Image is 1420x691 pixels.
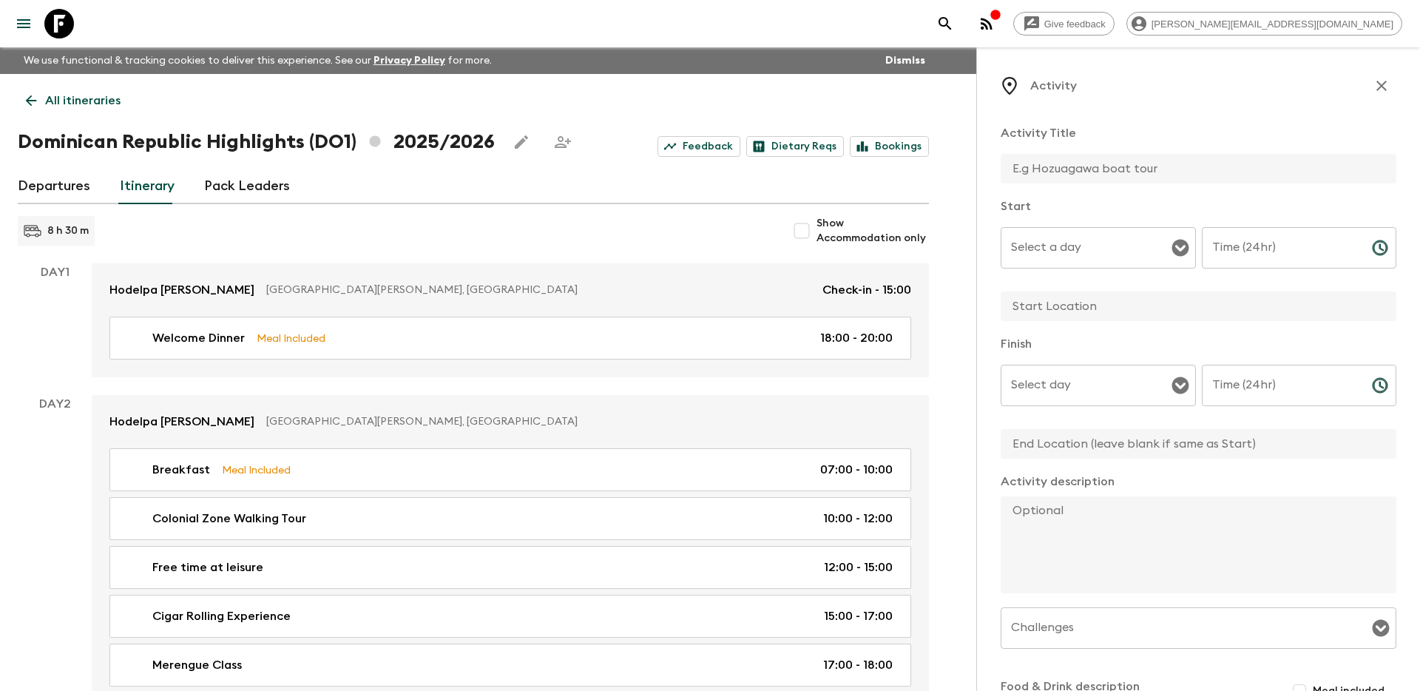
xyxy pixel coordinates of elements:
[1001,124,1396,142] p: Activity Title
[930,9,960,38] button: search adventures
[120,169,175,204] a: Itinerary
[222,462,291,478] p: Meal Included
[1143,18,1402,30] span: [PERSON_NAME][EMAIL_ADDRESS][DOMAIN_NAME]
[152,559,263,576] p: Free time at leisure
[45,92,121,109] p: All itineraries
[823,656,893,674] p: 17:00 - 18:00
[109,448,911,491] a: BreakfastMeal Included07:00 - 10:00
[1365,371,1395,400] button: Choose time
[109,281,254,299] p: Hodelpa [PERSON_NAME]
[1001,335,1396,353] p: Finish
[47,223,89,238] p: 8 h 30 m
[548,127,578,157] span: Share this itinerary
[1202,365,1360,406] input: hh:mm
[373,55,445,66] a: Privacy Policy
[109,546,911,589] a: Free time at leisure12:00 - 15:00
[92,263,929,317] a: Hodelpa [PERSON_NAME][GEOGRAPHIC_DATA][PERSON_NAME], [GEOGRAPHIC_DATA]Check-in - 15:00
[820,461,893,479] p: 07:00 - 10:00
[820,329,893,347] p: 18:00 - 20:00
[152,607,291,625] p: Cigar Rolling Experience
[109,317,911,360] a: Welcome DinnerMeal Included18:00 - 20:00
[882,50,929,71] button: Dismiss
[1365,233,1395,263] button: Choose time
[92,395,929,448] a: Hodelpa [PERSON_NAME][GEOGRAPHIC_DATA][PERSON_NAME], [GEOGRAPHIC_DATA]
[1126,12,1402,36] div: [PERSON_NAME][EMAIL_ADDRESS][DOMAIN_NAME]
[109,413,254,431] p: Hodelpa [PERSON_NAME]
[9,9,38,38] button: menu
[18,86,129,115] a: All itineraries
[266,283,811,297] p: [GEOGRAPHIC_DATA][PERSON_NAME], [GEOGRAPHIC_DATA]
[1170,237,1191,258] button: Open
[823,510,893,527] p: 10:00 - 12:00
[1036,18,1114,30] span: Give feedback
[1013,12,1115,36] a: Give feedback
[1001,429,1384,459] input: End Location (leave blank if same as Start)
[204,169,290,204] a: Pack Leaders
[18,169,90,204] a: Departures
[1170,375,1191,396] button: Open
[109,497,911,540] a: Colonial Zone Walking Tour10:00 - 12:00
[657,136,740,157] a: Feedback
[266,414,899,429] p: [GEOGRAPHIC_DATA][PERSON_NAME], [GEOGRAPHIC_DATA]
[1202,227,1360,269] input: hh:mm
[152,510,306,527] p: Colonial Zone Walking Tour
[257,330,325,346] p: Meal Included
[746,136,844,157] a: Dietary Reqs
[152,656,242,674] p: Merengue Class
[18,263,92,281] p: Day 1
[816,216,929,246] span: Show Accommodation only
[109,644,911,687] a: Merengue Class17:00 - 18:00
[824,559,893,576] p: 12:00 - 15:00
[1030,77,1077,95] p: Activity
[18,47,498,74] p: We use functional & tracking cookies to deliver this experience. See our for more.
[152,461,210,479] p: Breakfast
[1001,198,1396,215] p: Start
[18,395,92,413] p: Day 2
[152,329,245,347] p: Welcome Dinner
[18,127,495,157] h1: Dominican Republic Highlights (DO1) 2025/2026
[824,607,893,625] p: 15:00 - 17:00
[1370,618,1391,638] button: Open
[1001,473,1396,491] p: Activity description
[507,127,536,157] button: Edit this itinerary
[1001,154,1384,183] input: E.g Hozuagawa boat tour
[850,136,929,157] a: Bookings
[1001,291,1384,321] input: Start Location
[822,281,911,299] p: Check-in - 15:00
[109,595,911,638] a: Cigar Rolling Experience15:00 - 17:00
